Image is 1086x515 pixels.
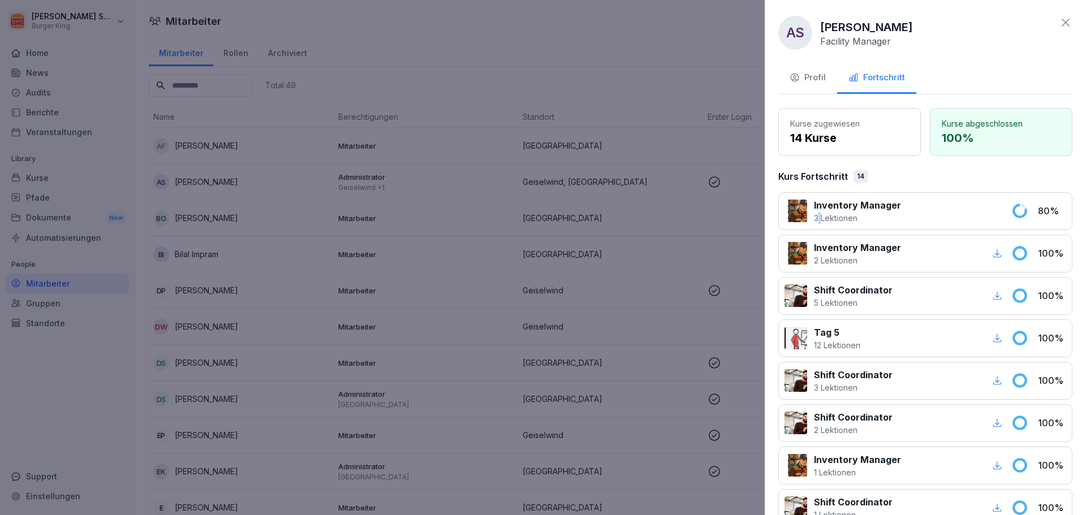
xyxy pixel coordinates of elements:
p: 5 Lektionen [814,297,893,309]
p: Inventory Manager [814,453,901,466]
p: Shift Coordinator [814,283,893,297]
button: Profil [778,63,837,94]
p: 3 Lektionen [814,212,901,224]
p: Kurs Fortschritt [778,170,848,183]
p: Shift Coordinator [814,410,893,424]
p: 100 % [942,129,1061,146]
p: 1 Lektionen [814,466,901,478]
p: 100 % [1038,501,1066,514]
p: Tag 5 [814,326,860,339]
p: Shift Coordinator [814,495,893,509]
p: Facility Manager [820,36,891,47]
button: Fortschritt [837,63,916,94]
p: 100 % [1038,246,1066,260]
div: Fortschritt [848,71,905,84]
p: 80 % [1038,204,1066,218]
p: 100 % [1038,416,1066,430]
p: Shift Coordinator [814,368,893,382]
p: 3 Lektionen [814,382,893,393]
p: 100 % [1038,289,1066,302]
p: Kurse abgeschlossen [942,118,1061,129]
p: Kurse zugewiesen [790,118,909,129]
p: 2 Lektionen [814,254,901,266]
div: 14 [854,170,868,183]
p: 100 % [1038,374,1066,387]
p: 100 % [1038,331,1066,345]
p: 14 Kurse [790,129,909,146]
p: [PERSON_NAME] [820,19,913,36]
div: Profil [790,71,826,84]
p: 2 Lektionen [814,424,893,436]
p: Inventory Manager [814,241,901,254]
p: 12 Lektionen [814,339,860,351]
div: AS [778,16,812,50]
p: 100 % [1038,458,1066,472]
p: Inventory Manager [814,198,901,212]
